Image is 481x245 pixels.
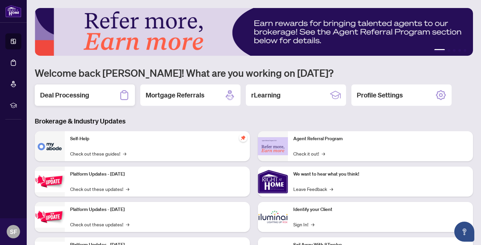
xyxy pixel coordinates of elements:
[357,90,403,100] h2: Profile Settings
[311,221,314,228] span: →
[70,150,126,157] a: Check out these guides!→
[5,5,21,17] img: logo
[293,150,325,157] a: Check it out!→
[239,134,247,142] span: pushpin
[35,206,65,227] img: Platform Updates - July 8, 2025
[251,90,281,100] h2: rLearning
[293,135,468,143] p: Agent Referral Program
[258,167,288,197] img: We want to hear what you think!
[70,171,245,178] p: Platform Updates - [DATE]
[464,49,466,52] button: 5
[434,49,445,52] button: 1
[293,185,333,193] a: Leave Feedback→
[293,221,314,228] a: Sign In!→
[35,131,65,161] img: Self-Help
[35,8,473,56] img: Slide 0
[70,185,129,193] a: Check out these updates!→
[322,150,325,157] span: →
[123,150,126,157] span: →
[35,116,473,126] h3: Brokerage & Industry Updates
[40,90,89,100] h2: Deal Processing
[258,202,288,232] img: Identify your Client
[146,90,204,100] h2: Mortgage Referrals
[35,171,65,192] img: Platform Updates - July 21, 2025
[293,206,468,213] p: Identify your Client
[35,66,473,79] h1: Welcome back [PERSON_NAME]! What are you working on [DATE]?
[330,185,333,193] span: →
[10,227,17,236] span: SF
[453,49,456,52] button: 3
[458,49,461,52] button: 4
[70,135,245,143] p: Self-Help
[258,137,288,156] img: Agent Referral Program
[126,221,129,228] span: →
[70,221,129,228] a: Check out these updates!→
[454,222,474,242] button: Open asap
[293,171,468,178] p: We want to hear what you think!
[448,49,450,52] button: 2
[70,206,245,213] p: Platform Updates - [DATE]
[126,185,129,193] span: →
